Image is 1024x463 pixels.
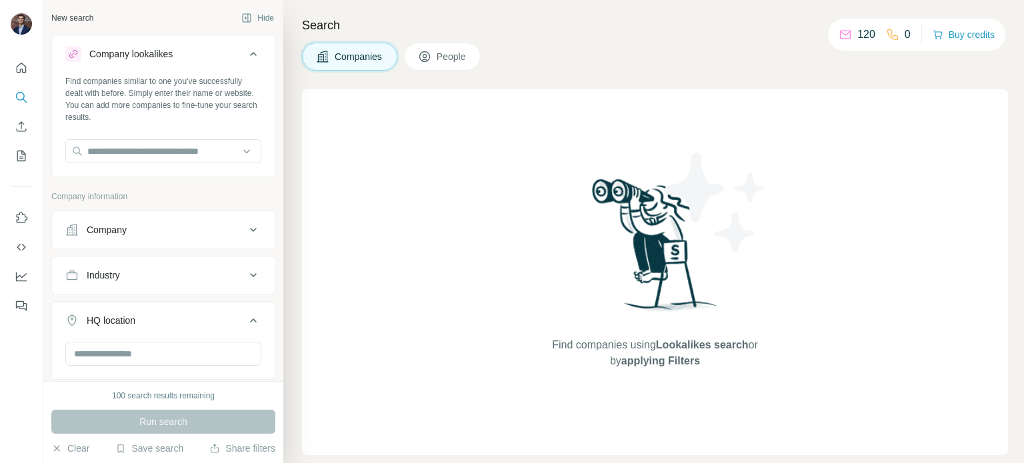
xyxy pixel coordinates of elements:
[112,390,215,402] div: 100 search results remaining
[52,38,275,75] button: Company lookalikes
[11,13,32,35] img: Avatar
[11,115,32,139] button: Enrich CSV
[335,50,383,63] span: Companies
[437,50,467,63] span: People
[115,442,183,455] button: Save search
[65,75,261,123] div: Find companies similar to one you've successfully dealt with before. Simply enter their name or w...
[51,191,275,203] p: Company information
[11,85,32,109] button: Search
[11,56,32,80] button: Quick start
[11,264,32,288] button: Dashboard
[51,442,89,455] button: Clear
[302,16,1008,35] h4: Search
[87,268,120,282] div: Industry
[87,314,135,327] div: HQ location
[933,25,995,44] button: Buy credits
[209,442,275,455] button: Share filters
[52,259,275,291] button: Industry
[857,27,875,43] p: 120
[11,144,32,168] button: My lists
[232,8,283,28] button: Hide
[905,27,911,43] p: 0
[11,235,32,259] button: Use Surfe API
[87,223,127,236] div: Company
[548,337,761,369] span: Find companies using or by
[586,175,725,324] img: Surfe Illustration - Woman searching with binoculars
[11,294,32,318] button: Feedback
[621,355,700,366] span: applying Filters
[89,47,173,61] div: Company lookalikes
[51,12,93,24] div: New search
[52,214,275,246] button: Company
[11,206,32,230] button: Use Surfe on LinkedIn
[52,304,275,342] button: HQ location
[656,339,749,350] span: Lookalikes search
[655,143,775,262] img: Surfe Illustration - Stars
